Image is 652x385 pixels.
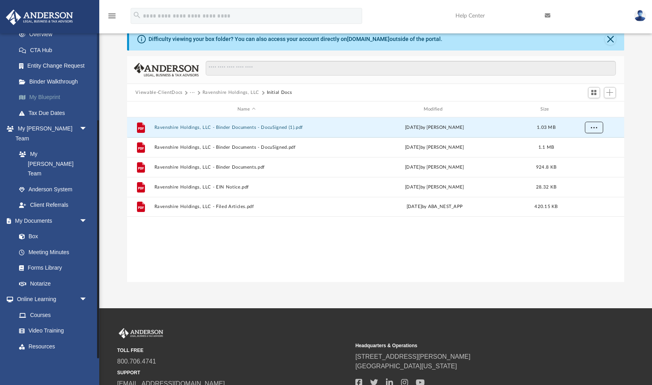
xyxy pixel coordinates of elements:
[11,338,95,354] a: Resources
[342,203,527,210] div: [DATE] by ABA_NEST_APP
[605,34,616,45] button: Close
[117,328,165,338] img: Anderson Advisors Platinum Portal
[4,10,75,25] img: Anderson Advisors Platinum Portal
[565,106,621,113] div: id
[536,165,556,169] span: 924.8 KB
[154,204,339,210] button: Ravenshire Holdings, LLC - Filed Articles.pdf
[11,146,91,182] a: My [PERSON_NAME] Team
[135,89,182,96] button: Viewable-ClientDocs
[11,307,95,323] a: Courses
[11,42,99,58] a: CTA Hub
[11,181,95,197] a: Anderson System
[154,125,339,130] button: Ravenshire Holdings, LLC - Binder Documents - DocuSigned (1).pdf
[342,144,527,151] div: [DATE] by [PERSON_NAME]
[634,10,646,21] img: User Pic
[6,121,95,146] a: My [PERSON_NAME] Teamarrow_drop_down
[584,122,603,134] button: More options
[588,87,600,98] button: Switch to Grid View
[347,36,390,42] a: [DOMAIN_NAME]
[127,117,625,282] div: grid
[534,204,557,209] span: 420.15 KB
[107,15,117,21] a: menu
[342,106,527,113] div: Modified
[11,229,91,245] a: Box
[267,89,292,96] button: Initial Docs
[6,354,99,370] a: Billingarrow_drop_down
[117,347,350,354] small: TOLL FREE
[133,11,141,19] i: search
[11,58,99,74] a: Entity Change Request
[11,89,99,105] a: My Blueprint
[149,35,442,43] div: Difficulty viewing your box folder? You can also access your account directly on outside of the p...
[11,74,99,89] a: Binder Walkthrough
[11,323,91,339] a: Video Training
[206,61,615,76] input: Search files and folders
[11,260,91,276] a: Forms Library
[117,369,350,376] small: SUPPORT
[11,105,99,121] a: Tax Due Dates
[154,106,338,113] div: Name
[11,276,95,292] a: Notarize
[79,213,95,229] span: arrow_drop_down
[130,106,150,113] div: id
[190,89,195,96] button: ···
[6,213,95,229] a: My Documentsarrow_drop_down
[11,197,95,213] a: Client Referrals
[154,185,339,190] button: Ravenshire Holdings, LLC - EIN Notice.pdf
[203,89,260,96] button: Ravenshire Holdings, LLC
[538,145,554,150] span: 1.1 MB
[604,87,616,98] button: Add
[154,165,339,170] button: Ravenshire Holdings, LLC - Binder Documents.pdf
[342,124,527,131] div: [DATE] by [PERSON_NAME]
[154,145,339,150] button: Ravenshire Holdings, LLC - Binder Documents - DocuSigned.pdf
[355,363,457,369] a: [GEOGRAPHIC_DATA][US_STATE]
[107,11,117,21] i: menu
[355,342,588,349] small: Headquarters & Operations
[530,106,562,113] div: Size
[342,184,527,191] div: [DATE] by [PERSON_NAME]
[355,353,471,360] a: [STREET_ADDRESS][PERSON_NAME]
[11,244,95,260] a: Meeting Minutes
[537,125,556,130] span: 1.03 MB
[79,121,95,137] span: arrow_drop_down
[6,292,95,307] a: Online Learningarrow_drop_down
[117,358,156,365] a: 800.706.4741
[536,185,556,189] span: 28.32 KB
[79,292,95,308] span: arrow_drop_down
[79,354,95,371] span: arrow_drop_down
[342,164,527,171] div: [DATE] by [PERSON_NAME]
[11,27,99,43] a: Overview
